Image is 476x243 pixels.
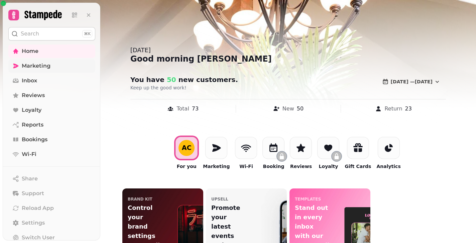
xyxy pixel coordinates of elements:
[182,145,192,151] div: A C
[8,89,95,102] a: Reviews
[345,163,371,170] p: Gift Cards
[130,84,302,91] p: Keep up the good work!
[8,148,95,161] a: Wi-Fi
[376,163,400,170] p: Analytics
[21,30,39,38] p: Search
[8,103,95,117] a: Loyalty
[22,62,50,70] span: Marketing
[22,136,47,144] span: Bookings
[8,74,95,87] a: Inbox
[130,54,446,64] div: Good morning [PERSON_NAME]
[128,196,152,202] p: Brand Kit
[8,118,95,132] a: Reports
[82,30,92,37] div: ⌘K
[22,91,45,99] span: Reviews
[211,196,228,202] p: upsell
[8,27,95,40] button: Search⌘K
[22,121,43,129] span: Reports
[22,175,38,183] span: Share
[290,163,312,170] p: Reviews
[8,201,95,215] button: Reload App
[319,163,338,170] p: Loyalty
[22,106,41,114] span: Loyalty
[8,133,95,146] a: Bookings
[295,196,321,202] p: templates
[22,77,37,85] span: Inbox
[263,163,284,170] p: Booking
[22,189,44,197] span: Support
[377,75,446,88] button: [DATE] —[DATE]
[22,234,55,242] span: Switch User
[22,204,54,212] span: Reload App
[203,163,230,170] p: Marketing
[164,76,176,84] span: 50
[8,59,95,73] a: Marketing
[130,46,446,55] div: [DATE]
[8,172,95,185] button: Share
[22,219,45,227] span: Settings
[177,163,197,170] p: For you
[239,163,253,170] p: Wi-Fi
[8,45,95,58] a: Home
[22,150,36,158] span: Wi-Fi
[8,187,95,200] button: Support
[8,216,95,230] a: Settings
[22,47,38,55] span: Home
[130,75,259,84] h2: You have new customer s .
[391,79,433,84] span: [DATE] — [DATE]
